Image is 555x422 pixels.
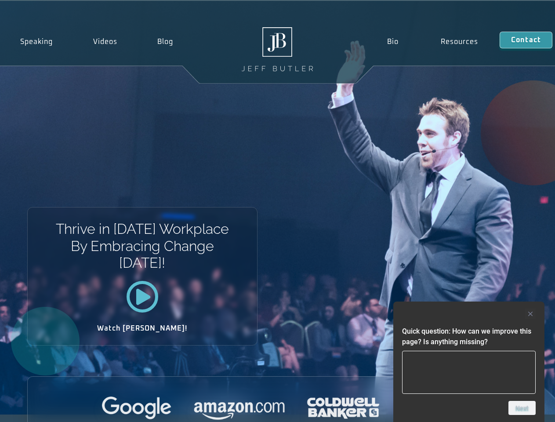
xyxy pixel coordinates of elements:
[58,325,226,332] h2: Watch [PERSON_NAME]!
[508,401,536,415] button: Next question
[366,32,499,52] nav: Menu
[55,221,229,271] h1: Thrive in [DATE] Workplace By Embracing Change [DATE]!
[500,32,552,48] a: Contact
[137,32,193,52] a: Blog
[525,309,536,319] button: Hide survey
[402,326,536,347] h2: Quick question: How can we improve this page? Is anything missing?
[73,32,138,52] a: Videos
[402,309,536,415] div: Quick question: How can we improve this page? Is anything missing?
[420,32,500,52] a: Resources
[366,32,420,52] a: Bio
[511,36,541,44] span: Contact
[402,351,536,394] textarea: Quick question: How can we improve this page? Is anything missing?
